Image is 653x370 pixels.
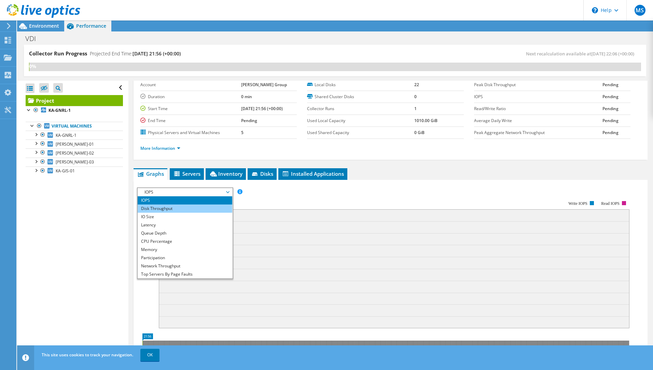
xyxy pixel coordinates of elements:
span: Disks [251,170,273,177]
a: KA-GNRL-1 [26,131,123,140]
label: Account [140,81,241,88]
b: [PERSON_NAME] Group [241,82,287,88]
li: Participation [138,254,232,262]
b: Pending [602,94,619,100]
text: Read IOPS [601,201,620,206]
b: Pending [602,106,619,111]
a: Virtual Machines [26,122,123,131]
label: Peak Aggregate Network Throughput [474,129,603,136]
b: 1010.00 GiB [414,118,437,123]
label: IOPS [474,93,603,100]
label: Physical Servers and Virtual Machines [140,129,241,136]
label: End Time [140,117,241,124]
label: Read/Write Ratio [474,105,603,112]
label: Local Disks [307,81,414,88]
span: [DATE] 22:06 (+00:00) [591,51,634,57]
b: 1 [414,106,417,111]
a: [PERSON_NAME]-02 [26,148,123,157]
li: Top Servers By Page Faults [138,270,232,278]
span: [PERSON_NAME]-01 [56,141,94,147]
li: Disk Throughput [138,204,232,213]
span: [PERSON_NAME]-02 [56,150,94,156]
b: 5 [241,130,244,135]
label: Start Time [140,105,241,112]
label: Used Shared Capacity [307,129,414,136]
a: OK [140,349,159,361]
label: Used Local Capacity [307,117,414,124]
li: IOPS [138,196,232,204]
h1: VDI [22,35,46,42]
li: Latency [138,221,232,229]
span: [PERSON_NAME]-03 [56,159,94,165]
svg: \n [592,7,598,13]
li: Memory [138,246,232,254]
a: [PERSON_NAME]-01 [26,140,123,148]
a: KA-GNRL-1 [26,106,123,115]
b: Pending [602,118,619,123]
span: Servers [173,170,200,177]
b: Pending [602,130,619,135]
span: Graphs [137,170,164,177]
label: Average Daily Write [474,117,603,124]
label: Shared Cluster Disks [307,93,414,100]
label: Peak Disk Throughput [474,81,603,88]
label: Collector Runs [307,105,414,112]
text: Write IOPS [568,201,587,206]
a: KA-GIS-01 [26,167,123,175]
a: More Information [140,145,180,151]
b: 0 GiB [414,130,425,135]
li: IO Size [138,213,232,221]
b: 0 [414,94,417,100]
span: KA-GIS-01 [56,168,75,174]
span: This site uses cookies to track your navigation. [42,352,133,358]
span: Performance [76,23,106,29]
b: 0 min [241,94,252,100]
li: Queue Depth [138,229,232,237]
b: Pending [241,118,257,123]
li: CPU Percentage [138,237,232,246]
b: [DATE] 21:56 (+00:00) [241,106,283,111]
span: Installed Applications [282,170,344,177]
span: Next recalculation available at [526,51,638,57]
a: [PERSON_NAME]-03 [26,158,123,167]
b: Pending [602,82,619,88]
label: Duration [140,93,241,100]
h4: Projected End Time: [90,50,181,57]
span: Inventory [209,170,242,177]
span: IOPS [141,188,229,196]
a: Project [26,95,123,106]
span: KA-GNRL-1 [56,132,77,138]
span: MS [635,5,645,16]
span: [DATE] 21:56 (+00:00) [133,50,181,57]
span: Environment [29,23,59,29]
b: KA-GNRL-1 [48,107,71,113]
b: 22 [414,82,419,88]
li: Network Throughput [138,262,232,270]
